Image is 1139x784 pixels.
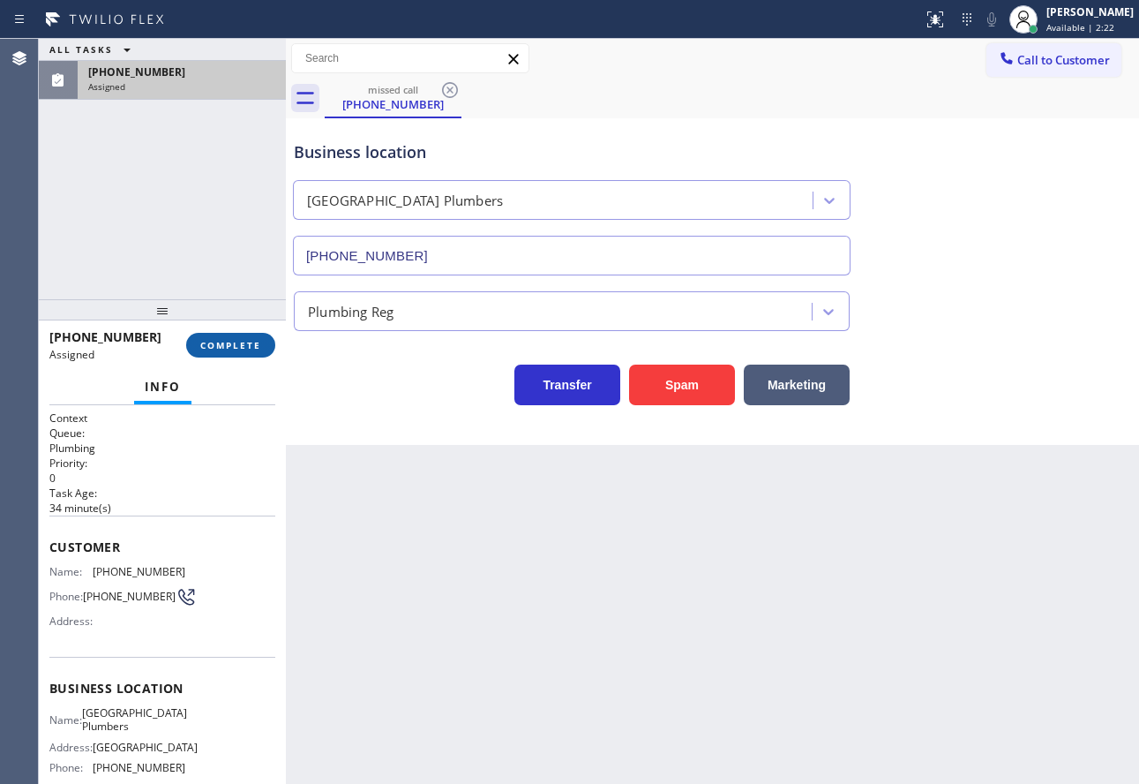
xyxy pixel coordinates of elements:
[1046,4,1134,19] div: [PERSON_NAME]
[49,441,275,456] p: Plumbing
[49,486,275,501] h2: Task Age:
[292,44,528,72] input: Search
[1017,52,1110,68] span: Call to Customer
[83,590,176,603] span: [PHONE_NUMBER]
[134,370,191,404] button: Info
[186,333,275,358] button: COMPLETE
[49,501,275,516] p: 34 minute(s)
[986,43,1121,77] button: Call to Customer
[49,680,275,697] span: Business location
[1046,21,1114,34] span: Available | 2:22
[326,83,460,96] div: missed call
[93,761,185,774] span: [PHONE_NUMBER]
[307,191,503,211] div: [GEOGRAPHIC_DATA] Plumbers
[82,706,187,734] span: [GEOGRAPHIC_DATA] Plumbers
[629,365,735,405] button: Spam
[49,761,93,774] span: Phone:
[326,96,460,112] div: [PHONE_NUMBER]
[200,339,261,351] span: COMPLETE
[49,411,275,426] h1: Context
[39,39,148,60] button: ALL TASKS
[326,79,460,117] div: (752) 514-7833
[49,426,275,441] h2: Queue:
[88,64,185,79] span: [PHONE_NUMBER]
[294,140,850,164] div: Business location
[145,379,181,395] span: Info
[49,539,275,555] span: Customer
[49,713,82,727] span: Name:
[49,614,96,628] span: Address:
[308,301,393,321] div: Plumbing Reg
[93,741,198,754] span: [GEOGRAPHIC_DATA]
[49,590,83,603] span: Phone:
[293,236,851,275] input: Phone Number
[514,365,620,405] button: Transfer
[49,471,275,486] p: 0
[49,741,93,754] span: Address:
[49,565,93,578] span: Name:
[979,7,1004,32] button: Mute
[93,565,185,578] span: [PHONE_NUMBER]
[49,43,113,56] span: ALL TASKS
[744,365,850,405] button: Marketing
[88,80,125,93] span: Assigned
[49,347,94,362] span: Assigned
[49,328,161,345] span: [PHONE_NUMBER]
[49,456,275,471] h2: Priority:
